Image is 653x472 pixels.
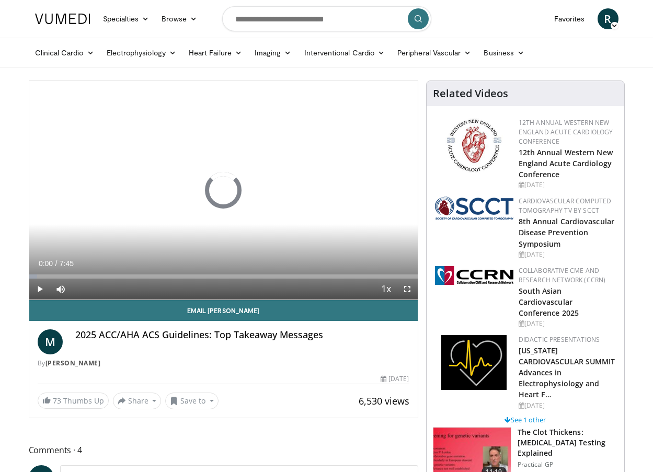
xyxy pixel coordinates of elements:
div: [DATE] [519,180,616,190]
a: Imaging [248,42,298,63]
div: By [38,359,409,368]
span: 0:00 [39,259,53,268]
button: Fullscreen [397,279,418,300]
a: 12th Annual Western New England Acute Cardiology Conference [519,147,613,179]
a: Clinical Cardio [29,42,100,63]
img: 1860aa7a-ba06-47e3-81a4-3dc728c2b4cf.png.150x105_q85_autocrop_double_scale_upscale_version-0.2.png [441,335,507,390]
a: South Asian Cardiovascular Conference 2025 [519,286,579,318]
p: Practical GP [518,461,618,469]
a: Peripheral Vascular [391,42,477,63]
h4: Related Videos [433,87,508,100]
a: [US_STATE] CARDIOVASCULAR SUMMIT Advances in Electrophysiology and Heart F… [519,346,615,399]
div: [DATE] [381,374,409,384]
button: Play [29,279,50,300]
a: Cardiovascular Computed Tomography TV by SCCT [519,197,612,215]
a: 73 Thumbs Up [38,393,109,409]
a: See 1 other [505,415,546,424]
a: 12th Annual Western New England Acute Cardiology Conference [519,118,613,146]
a: R [598,8,618,29]
span: / [55,259,58,268]
img: 0954f259-7907-4053-a817-32a96463ecc8.png.150x105_q85_autocrop_double_scale_upscale_version-0.2.png [445,118,503,173]
a: Interventional Cardio [298,42,392,63]
button: Playback Rate [376,279,397,300]
div: Didactic Presentations [519,335,616,344]
a: Email [PERSON_NAME] [29,300,418,321]
a: Electrophysiology [100,42,182,63]
div: [DATE] [519,319,616,328]
a: 8th Annual Cardiovascular Disease Prevention Symposium [519,216,615,248]
a: Heart Failure [182,42,248,63]
input: Search topics, interventions [222,6,431,31]
img: 51a70120-4f25-49cc-93a4-67582377e75f.png.150x105_q85_autocrop_double_scale_upscale_version-0.2.png [435,197,513,220]
a: Favorites [548,8,591,29]
div: Progress Bar [29,274,418,279]
div: [DATE] [519,401,616,410]
a: Specialties [97,8,156,29]
button: Share [113,393,162,409]
a: Browse [155,8,203,29]
a: Business [477,42,531,63]
h3: The Clot Thickens: [MEDICAL_DATA] Testing Explained [518,427,618,458]
video-js: Video Player [29,81,418,300]
span: Comments 4 [29,443,418,457]
button: Mute [50,279,71,300]
img: a04ee3ba-8487-4636-b0fb-5e8d268f3737.png.150x105_q85_autocrop_double_scale_upscale_version-0.2.png [435,266,513,285]
button: Save to [165,393,219,409]
h4: 2025 ACC/AHA ACS Guidelines: Top Takeaway Messages [75,329,409,341]
div: [DATE] [519,250,616,259]
a: M [38,329,63,354]
span: 73 [53,396,61,406]
img: VuMedi Logo [35,14,90,24]
span: 7:45 [60,259,74,268]
span: 6,530 views [359,395,409,407]
a: Collaborative CME and Research Network (CCRN) [519,266,606,284]
a: [PERSON_NAME] [45,359,101,367]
